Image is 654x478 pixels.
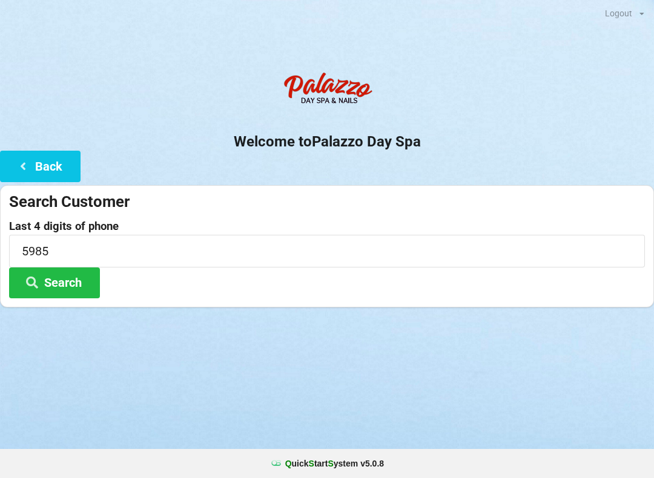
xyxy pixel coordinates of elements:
div: Search Customer [9,192,645,212]
label: Last 4 digits of phone [9,220,645,232]
div: Logout [605,9,632,18]
span: Q [285,459,292,468]
button: Search [9,267,100,298]
span: S [328,459,333,468]
img: PalazzoDaySpaNails-Logo.png [279,66,375,114]
span: S [309,459,314,468]
img: favicon.ico [270,457,282,470]
b: uick tart ystem v 5.0.8 [285,457,384,470]
input: 0000 [9,235,645,267]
